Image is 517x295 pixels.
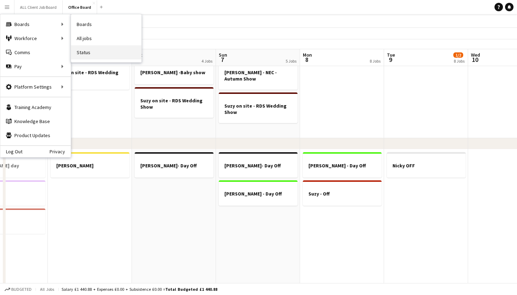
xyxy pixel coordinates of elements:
[135,59,213,84] app-job-card: [PERSON_NAME] -Baby show
[219,69,298,82] h3: [PERSON_NAME] - NEC - Autumn Show
[387,152,466,178] app-job-card: Nicky OFF
[219,59,298,90] app-job-card: [PERSON_NAME] - NEC - Autumn Show
[0,31,71,45] div: Workforce
[0,128,71,142] a: Product Updates
[386,56,395,64] span: 9
[219,103,298,115] h3: Suzy on site - RDS Wedding Show
[219,92,298,123] app-job-card: Suzy on site - RDS Wedding Show
[470,56,480,64] span: 10
[0,80,71,94] div: Platform Settings
[0,59,71,73] div: Pay
[219,162,298,169] h3: [PERSON_NAME]- Day Off
[370,58,381,64] div: 8 Jobs
[303,191,382,197] h3: Suzy - Off
[454,58,465,64] div: 8 Jobs
[71,45,141,59] a: Status
[302,56,312,64] span: 8
[0,45,71,59] a: Comms
[0,100,71,114] a: Training Academy
[303,180,382,206] app-job-card: Suzy - Off
[387,162,466,169] h3: Nicky OFF
[303,52,312,58] span: Mon
[0,149,23,154] a: Log Out
[51,59,129,90] app-job-card: Suzy on site - RDS Wedding Show
[14,0,63,14] button: ALL Client Job Board
[218,56,227,64] span: 7
[135,97,213,110] h3: Suzy on site - RDS Wedding Show
[71,31,141,45] a: All jobs
[219,52,227,58] span: Sun
[303,162,382,169] h3: [PERSON_NAME] - Day Off
[51,69,129,82] h3: Suzy on site - RDS Wedding Show
[71,17,141,31] a: Boards
[135,162,213,169] h3: [PERSON_NAME]- Day Off
[165,287,217,292] span: Total Budgeted £1 440.88
[471,52,480,58] span: Wed
[50,149,71,154] a: Privacy
[135,69,213,76] h3: [PERSON_NAME] -Baby show
[51,162,129,169] h3: [PERSON_NAME]
[387,52,395,58] span: Tue
[453,52,463,58] span: 1/2
[135,87,213,118] app-job-card: Suzy on site - RDS Wedding Show
[286,58,296,64] div: 5 Jobs
[51,152,129,178] app-job-card: [PERSON_NAME]
[62,287,217,292] div: Salary £1 440.88 + Expenses £0.00 + Subsistence £0.00 =
[219,180,298,206] app-job-card: [PERSON_NAME] - Day Off
[11,287,32,292] span: Budgeted
[303,152,382,178] app-job-card: [PERSON_NAME] - Day Off
[4,286,33,293] button: Budgeted
[202,58,212,64] div: 4 Jobs
[39,287,56,292] span: All jobs
[219,152,298,178] app-job-card: [PERSON_NAME]- Day Off
[135,152,213,178] app-job-card: [PERSON_NAME]- Day Off
[0,17,71,31] div: Boards
[0,114,71,128] a: Knowledge Base
[63,0,97,14] button: Office Board
[219,191,298,197] h3: [PERSON_NAME] - Day Off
